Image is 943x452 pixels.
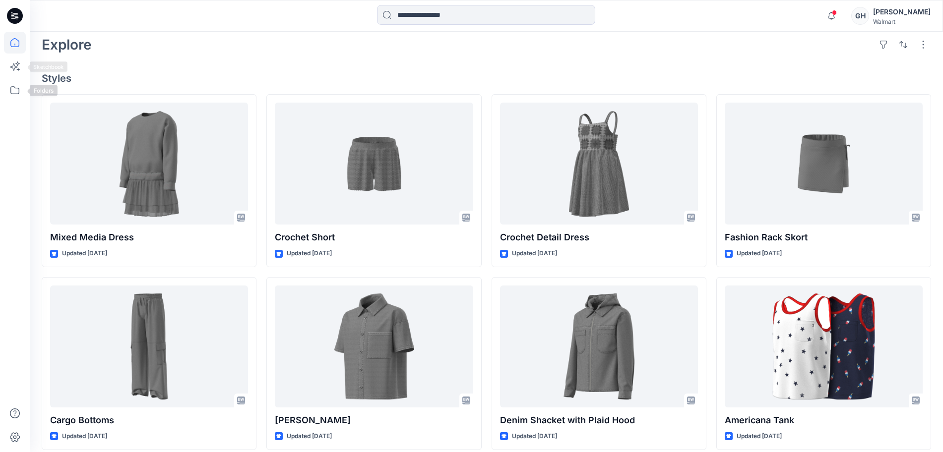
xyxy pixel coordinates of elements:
div: Walmart [873,18,931,25]
p: Crochet Detail Dress [500,230,698,244]
p: Updated [DATE] [512,431,557,442]
p: Updated [DATE] [737,248,782,259]
a: Americana Tank [725,285,923,407]
p: Cargo Bottoms [50,413,248,427]
p: Updated [DATE] [287,248,332,259]
p: Updated [DATE] [737,431,782,442]
p: Mixed Media Dress [50,230,248,244]
p: Updated [DATE] [512,248,557,259]
h4: Styles [42,72,931,84]
a: Crochet Short [275,103,473,225]
p: [PERSON_NAME] [275,413,473,427]
a: Mixed Media Dress [50,103,248,225]
a: Denim Shacket with Plaid Hood [500,285,698,407]
p: Denim Shacket with Plaid Hood [500,413,698,427]
div: [PERSON_NAME] [873,6,931,18]
a: Denim Shirt [275,285,473,407]
div: GH [851,7,869,25]
p: Updated [DATE] [287,431,332,442]
h2: Explore [42,37,92,53]
p: Fashion Rack Skort [725,230,923,244]
p: Americana Tank [725,413,923,427]
a: Fashion Rack Skort [725,103,923,225]
p: Updated [DATE] [62,431,107,442]
a: Cargo Bottoms [50,285,248,407]
a: Crochet Detail Dress [500,103,698,225]
p: Crochet Short [275,230,473,244]
p: Updated [DATE] [62,248,107,259]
